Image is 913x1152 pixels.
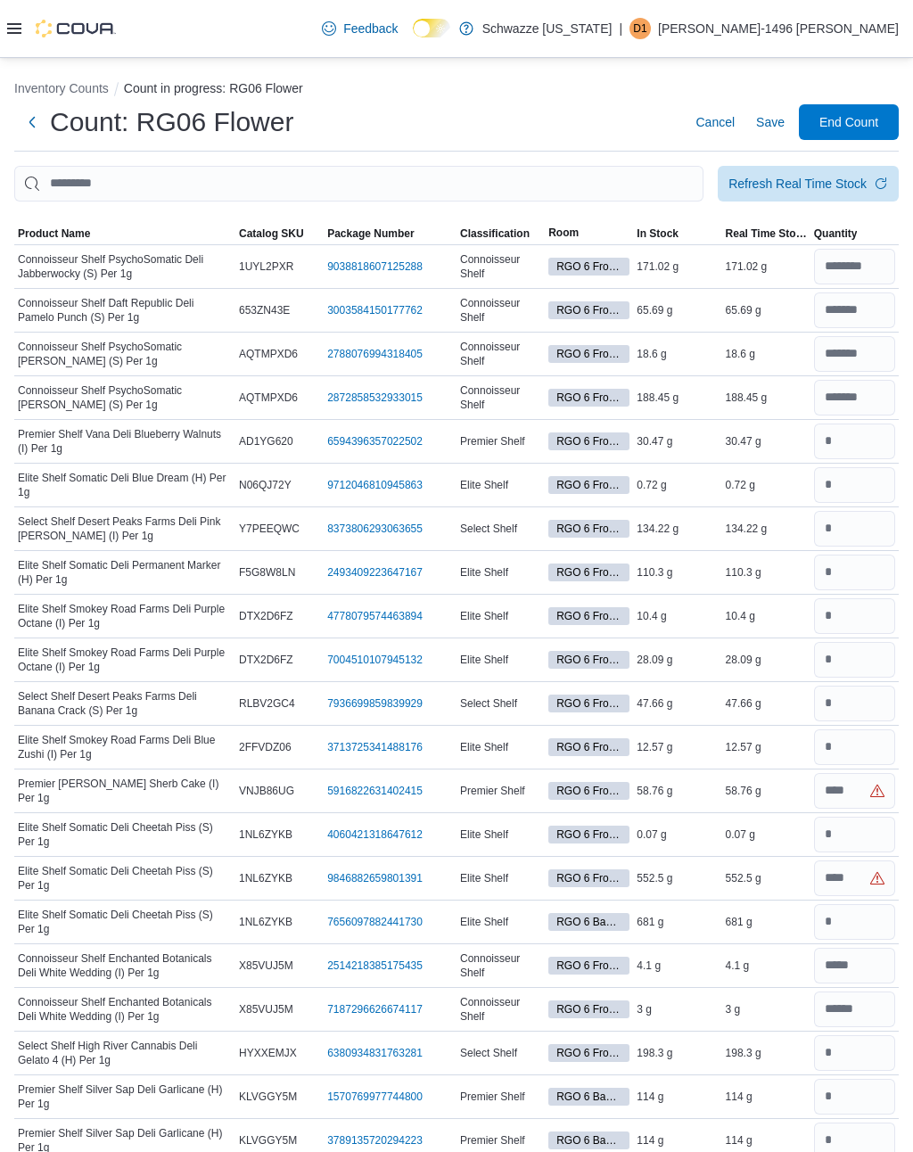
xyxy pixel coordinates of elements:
[239,478,292,492] span: N06QJ72Y
[548,226,579,240] span: Room
[239,871,292,885] span: 1NL6ZYKB
[460,296,541,325] span: Connoisseur Shelf
[548,1044,629,1062] span: RGO 6 Front Room
[460,565,508,580] span: Elite Shelf
[633,693,721,714] div: 47.66 g
[327,1002,423,1016] a: 7187296626674117
[50,104,293,140] h1: Count: RG06 Flower
[456,223,545,244] button: Classification
[722,562,810,583] div: 110.3 g
[18,820,232,849] span: Elite Shelf Somatic Deli Cheetah Piss (S) Per 1g
[722,1042,810,1064] div: 198.3 g
[460,740,508,754] span: Elite Shelf
[460,653,508,667] span: Elite Shelf
[14,81,109,95] button: Inventory Counts
[548,345,629,363] span: RGO 6 Front Room
[460,696,517,711] span: Select Shelf
[460,827,508,842] span: Elite Shelf
[315,11,405,46] a: Feedback
[239,915,292,929] span: 1NL6ZYKB
[556,390,621,406] span: RGO 6 Front Room
[556,652,621,668] span: RGO 6 Front Room
[14,79,899,101] nav: An example of EuiBreadcrumbs
[124,81,303,95] button: Count in progress: RG06 Flower
[722,256,810,277] div: 171.02 g
[688,104,742,140] button: Cancel
[633,256,721,277] div: 171.02 g
[548,301,629,319] span: RGO 6 Front Room
[556,608,621,624] span: RGO 6 Front Room
[327,1046,423,1060] a: 6380934831763281
[556,521,621,537] span: RGO 6 Front Room
[460,951,541,980] span: Connoisseur Shelf
[327,303,423,317] a: 3003584150177762
[460,434,525,448] span: Premier Shelf
[18,733,232,761] span: Elite Shelf Smokey Road Farms Deli Blue Zushi (I) Per 1g
[14,166,703,202] input: This is a search bar. After typing your query, hit enter to filter the results lower in the page.
[239,259,293,274] span: 1UYL2PXR
[810,223,899,244] button: Quantity
[18,226,90,241] span: Product Name
[327,784,423,798] a: 5916822631402415
[460,1046,517,1060] span: Select Shelf
[556,1045,621,1061] span: RGO 6 Front Room
[327,827,423,842] a: 4060421318647612
[548,957,629,975] span: RGO 6 Front Room
[548,389,629,407] span: RGO 6 Front Room
[722,518,810,539] div: 134.22 g
[18,777,232,805] span: Premier [PERSON_NAME] Sherb Cake (I) Per 1g
[722,343,810,365] div: 18.6 g
[460,383,541,412] span: Connoisseur Shelf
[460,915,508,929] span: Elite Shelf
[327,478,423,492] a: 9712046810945863
[633,736,721,758] div: 12.57 g
[633,824,721,845] div: 0.07 g
[18,689,232,718] span: Select Shelf Desert Peaks Farms Deli Banana Crack (S) Per 1g
[637,226,679,241] span: In Stock
[239,522,300,536] span: Y7PEEQWC
[18,864,232,893] span: Elite Shelf Somatic Deli Cheetah Piss (S) Per 1g
[718,166,899,202] button: Refresh Real Time Stock
[633,868,721,889] div: 552.5 g
[239,1002,293,1016] span: X85VUJ5M
[722,300,810,321] div: 65.69 g
[548,782,629,800] span: RGO 6 Front Room
[239,434,293,448] span: AD1YG620
[239,347,298,361] span: AQTMPXD6
[18,646,232,674] span: Elite Shelf Smokey Road Farms Deli Purple Octane (I) Per 1g
[18,908,232,936] span: Elite Shelf Somatic Deli Cheetah Piss (S) Per 1g
[36,20,116,37] img: Cova
[799,104,899,140] button: End Count
[327,226,414,241] span: Package Number
[556,958,621,974] span: RGO 6 Front Room
[658,18,899,39] p: [PERSON_NAME]-1496 [PERSON_NAME]
[327,434,423,448] a: 6594396357022502
[460,478,508,492] span: Elite Shelf
[239,696,295,711] span: RLBV2GC4
[343,20,398,37] span: Feedback
[548,520,629,538] span: RGO 6 Front Room
[460,1133,525,1148] span: Premier Shelf
[327,696,423,711] a: 7936699859839929
[413,19,450,37] input: Dark Mode
[819,113,878,131] span: End Count
[18,514,232,543] span: Select Shelf Desert Peaks Farms Deli Pink [PERSON_NAME] (I) Per 1g
[327,347,423,361] a: 2788076994318405
[239,391,298,405] span: AQTMPXD6
[239,609,293,623] span: DTX2D6FZ
[722,474,810,496] div: 0.72 g
[633,474,721,496] div: 0.72 g
[460,252,541,281] span: Connoisseur Shelf
[633,1130,721,1151] div: 114 g
[460,995,541,1024] span: Connoisseur Shelf
[18,471,232,499] span: Elite Shelf Somatic Deli Blue Dream (H) Per 1g
[756,113,785,131] span: Save
[548,432,629,450] span: RGO 6 Front Room
[239,784,294,798] span: VNJB86UG
[239,740,292,754] span: 2FFVDZ06
[695,113,735,131] span: Cancel
[548,869,629,887] span: RGO 6 Front Room
[722,431,810,452] div: 30.47 g
[556,564,621,580] span: RGO 6 Front Room
[18,995,232,1024] span: Connoisseur Shelf Enchanted Botanicals Deli White Wedding (I) Per 1g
